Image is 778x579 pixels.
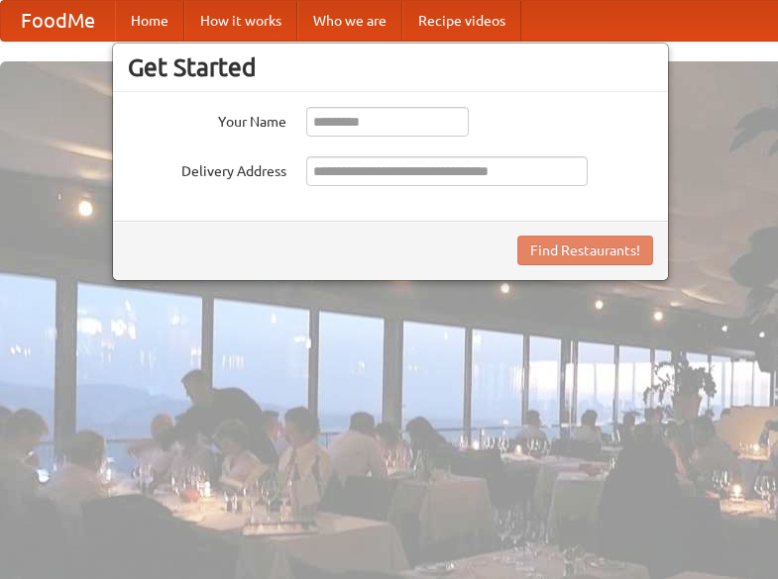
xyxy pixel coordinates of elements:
[1,1,115,41] a: FoodMe
[402,1,521,41] a: Recipe videos
[128,52,653,82] h3: Get Started
[115,1,184,41] a: Home
[128,156,286,181] label: Delivery Address
[517,236,653,265] button: Find Restaurants!
[128,107,286,132] label: Your Name
[297,1,402,41] a: Who we are
[184,1,297,41] a: How it works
